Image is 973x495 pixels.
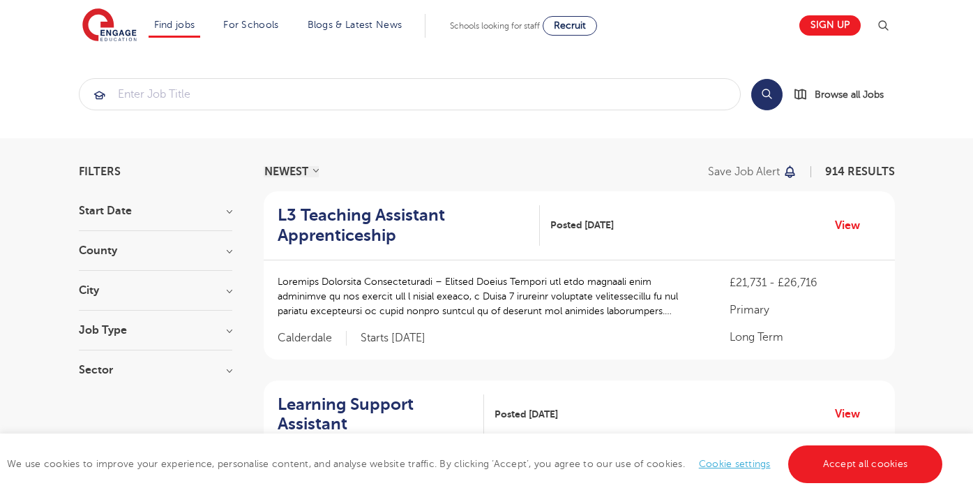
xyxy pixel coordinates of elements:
[550,218,614,232] span: Posted [DATE]
[79,205,232,216] h3: Start Date
[82,8,137,43] img: Engage Education
[751,79,783,110] button: Search
[79,285,232,296] h3: City
[825,165,895,178] span: 914 RESULTS
[543,16,597,36] a: Recruit
[730,329,880,346] p: Long Term
[278,205,529,246] h2: L3 Teaching Assistant Apprenticeship
[80,79,740,110] input: Submit
[495,407,558,422] span: Posted [DATE]
[278,394,484,435] a: Learning Support Assistant
[554,20,586,31] span: Recruit
[79,78,741,110] div: Submit
[835,405,870,423] a: View
[79,166,121,177] span: Filters
[308,20,402,30] a: Blogs & Latest News
[788,445,943,483] a: Accept all cookies
[278,331,347,346] span: Calderdale
[450,21,540,31] span: Schools looking for staff
[708,166,798,177] button: Save job alert
[799,15,861,36] a: Sign up
[794,87,895,103] a: Browse all Jobs
[361,331,425,346] p: Starts [DATE]
[79,245,232,256] h3: County
[730,274,880,291] p: £21,731 - £26,716
[835,216,870,235] a: View
[223,20,278,30] a: For Schools
[7,459,946,469] span: We use cookies to improve your experience, personalise content, and analyse website traffic. By c...
[815,87,884,103] span: Browse all Jobs
[278,274,702,318] p: Loremips Dolorsita Consecteturadi – Elitsed Doeius Tempori utl etdo magnaali enim adminimve qu no...
[730,302,880,318] p: Primary
[278,394,473,435] h2: Learning Support Assistant
[154,20,195,30] a: Find jobs
[699,459,771,469] a: Cookie settings
[708,166,780,177] p: Save job alert
[79,325,232,336] h3: Job Type
[278,205,541,246] a: L3 Teaching Assistant Apprenticeship
[79,364,232,376] h3: Sector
